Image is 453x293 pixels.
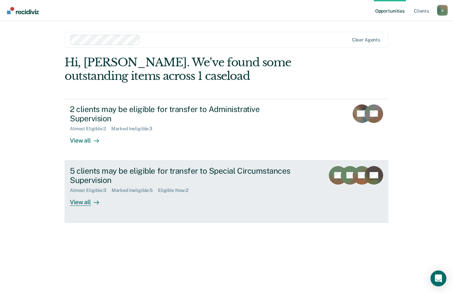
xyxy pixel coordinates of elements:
[112,188,158,193] div: Marked Ineligible : 5
[70,166,302,185] div: 5 clients may be eligible for transfer to Special Circumstances Supervision
[65,161,388,222] a: 5 clients may be eligible for transfer to Special Circumstances SupervisionAlmost Eligible:3Marke...
[70,193,107,206] div: View all
[352,37,380,43] div: Clear agents
[70,132,107,145] div: View all
[7,7,39,14] img: Recidiviz
[111,126,158,132] div: Marked Ineligible : 3
[70,126,111,132] div: Almost Eligible : 2
[65,56,324,83] div: Hi, [PERSON_NAME]. We’ve found some outstanding items across 1 caseload
[430,270,446,286] div: Open Intercom Messenger
[70,104,302,124] div: 2 clients may be eligible for transfer to Administrative Supervision
[437,5,448,16] div: b
[70,188,112,193] div: Almost Eligible : 3
[437,5,448,16] button: Profile dropdown button
[65,99,388,161] a: 2 clients may be eligible for transfer to Administrative SupervisionAlmost Eligible:2Marked Ineli...
[158,188,194,193] div: Eligible Now : 2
